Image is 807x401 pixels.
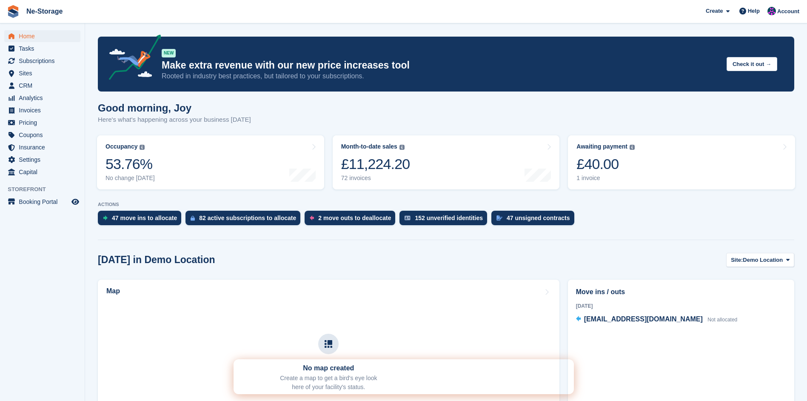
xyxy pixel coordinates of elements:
div: 82 active subscriptions to allocate [199,215,296,221]
a: menu [4,141,80,153]
div: 72 invoices [341,175,410,182]
img: active_subscription_to_allocate_icon-d502201f5373d7db506a760aba3b589e785aa758c864c3986d89f69b8ff3... [191,215,195,221]
a: menu [4,129,80,141]
a: Month-to-date sales £11,224.20 72 invoices [333,135,560,189]
h1: Good morning, Joy [98,102,251,114]
a: 2 move outs to deallocate [305,211,399,229]
a: menu [4,196,80,208]
span: Help [748,7,760,15]
a: menu [4,43,80,54]
iframe: Intercom live chat banner [234,359,574,394]
a: 152 unverified identities [399,211,491,229]
span: Home [19,30,70,42]
button: Site: Demo Location [726,253,794,267]
h2: [DATE] in Demo Location [98,254,215,266]
span: Storefront [8,185,85,194]
span: Sites [19,67,70,79]
img: price-adjustments-announcement-icon-8257ccfd72463d97f412b2fc003d46551f7dbcb40ab6d574587a9cd5c0d94... [102,34,161,83]
span: Create [706,7,723,15]
a: [EMAIL_ADDRESS][DOMAIN_NAME] Not allocated [576,314,738,325]
span: Insurance [19,141,70,153]
img: icon-info-grey-7440780725fd019a000dd9b08b2336e03edf1995a4989e88bcd33f0948082b44.svg [630,145,635,150]
img: icon-info-grey-7440780725fd019a000dd9b08b2336e03edf1995a4989e88bcd33f0948082b44.svg [399,145,405,150]
span: Subscriptions [19,55,70,67]
div: No change [DATE] [106,175,155,182]
div: Awaiting payment [576,143,627,150]
span: [EMAIL_ADDRESS][DOMAIN_NAME] [584,315,703,323]
span: Coupons [19,129,70,141]
div: 2 move outs to deallocate [318,215,391,221]
a: Preview store [70,197,80,207]
span: Pricing [19,117,70,129]
span: Analytics [19,92,70,104]
div: 47 unsigned contracts [507,215,570,221]
div: £11,224.20 [341,155,410,173]
div: 1 invoice [576,175,635,182]
h2: Map [106,287,120,295]
a: menu [4,92,80,104]
p: ACTIONS [98,202,794,207]
span: Booking Portal [19,196,70,208]
a: menu [4,55,80,67]
img: move_outs_to_deallocate_icon-f764333ba52eb49d3ac5e1228854f67142a1ed5810a6f6cc68b1a99e826820c5.svg [310,215,314,221]
span: Not allocated [707,317,737,323]
a: menu [4,67,80,79]
img: map-icn-33ee37083ee616e46c38cad1a60f524a97daa1e2b2c8c0bc3eb3415660979fc1.svg [325,340,332,348]
span: CRM [19,80,70,92]
span: Tasks [19,43,70,54]
img: contract_signature_icon-13c848040528278c33f63329250d36e43548de30e8caae1d1a13099fd9432cc5.svg [496,215,502,221]
a: menu [4,80,80,92]
div: Month-to-date sales [341,143,397,150]
a: menu [4,117,80,129]
span: Demo Location [743,256,783,264]
a: menu [4,154,80,166]
p: Make extra revenue with our new price increases tool [162,59,720,72]
span: Settings [19,154,70,166]
p: Rooted in industry best practices, but tailored to your subscriptions. [162,72,720,81]
span: Site: [731,256,743,264]
img: move_ins_to_allocate_icon-fdf77a2bb77ea45bf5b3d319d69a93e2d87916cf1d5bf7949dd705db3b84f3ca.svg [103,215,108,221]
div: NEW [162,49,176,57]
a: 47 unsigned contracts [491,211,579,229]
a: Occupancy 53.76% No change [DATE] [97,135,324,189]
span: Invoices [19,104,70,116]
a: menu [4,166,80,178]
img: verify_identity-adf6edd0f0f0b5bbfe63781bf79b02c33cf7c696d77639b501bdc392416b5a36.svg [405,215,411,221]
div: 47 move ins to allocate [112,215,177,221]
span: Account [777,7,799,16]
img: Joy Calvert [767,7,776,15]
div: £40.00 [576,155,635,173]
p: Here's what's happening across your business [DATE] [98,115,251,125]
h2: Move ins / outs [576,287,786,297]
div: Occupancy [106,143,137,150]
span: Capital [19,166,70,178]
a: 47 move ins to allocate [98,211,185,229]
a: Ne-Storage [23,4,66,18]
a: menu [4,104,80,116]
button: Check it out → [727,57,777,71]
div: 53.76% [106,155,155,173]
a: menu [4,30,80,42]
div: 152 unverified identities [415,215,483,221]
img: icon-info-grey-7440780725fd019a000dd9b08b2336e03edf1995a4989e88bcd33f0948082b44.svg [140,145,145,150]
div: [DATE] [576,302,786,310]
img: stora-icon-8386f47178a22dfd0bd8f6a31ec36ba5ce8667c1dd55bd0f319d3a0aa187defe.svg [7,5,20,18]
a: Awaiting payment £40.00 1 invoice [568,135,795,189]
a: 82 active subscriptions to allocate [185,211,305,229]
